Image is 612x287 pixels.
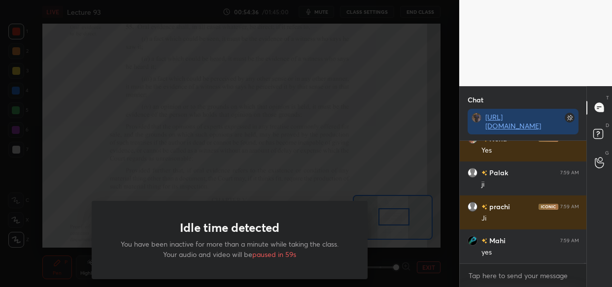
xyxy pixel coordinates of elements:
img: 2b9392717e4c4b858f816e17e63d45df.jpg [472,113,481,123]
p: You have been inactive for more than a minute while taking the class. Your audio and video will be [115,239,344,259]
img: 3708bcbceeb24c8eb7155df00cfd8e1a.jpg [468,235,477,245]
img: no-rating-badge.077c3623.svg [481,204,487,210]
p: Chat [460,87,491,113]
p: T [606,94,609,101]
div: 7:59 AM [560,169,579,175]
h6: Mahi [487,235,506,246]
img: default.png [468,167,477,177]
div: 7:59 AM [560,135,579,141]
img: no-rating-badge.077c3623.svg [481,136,487,142]
div: Yes [481,146,579,156]
p: D [606,122,609,129]
div: ji [481,180,579,190]
img: iconic-dark.1390631f.png [539,135,558,141]
div: Ji [481,214,579,223]
h1: Idle time detected [180,221,279,235]
img: default.png [468,201,477,211]
div: grid [460,141,587,263]
span: paused in 59s [252,250,296,259]
a: [URL][DOMAIN_NAME] [485,112,541,130]
img: iconic-dark.1390631f.png [539,203,558,209]
h6: Palak [487,167,508,178]
h6: prachi [487,201,510,212]
div: 7:59 AM [560,237,579,243]
img: no-rating-badge.077c3623.svg [481,170,487,176]
p: G [605,149,609,157]
div: yes [481,248,579,257]
div: 7:59 AM [560,203,579,209]
img: no-rating-badge.077c3623.svg [481,238,487,244]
